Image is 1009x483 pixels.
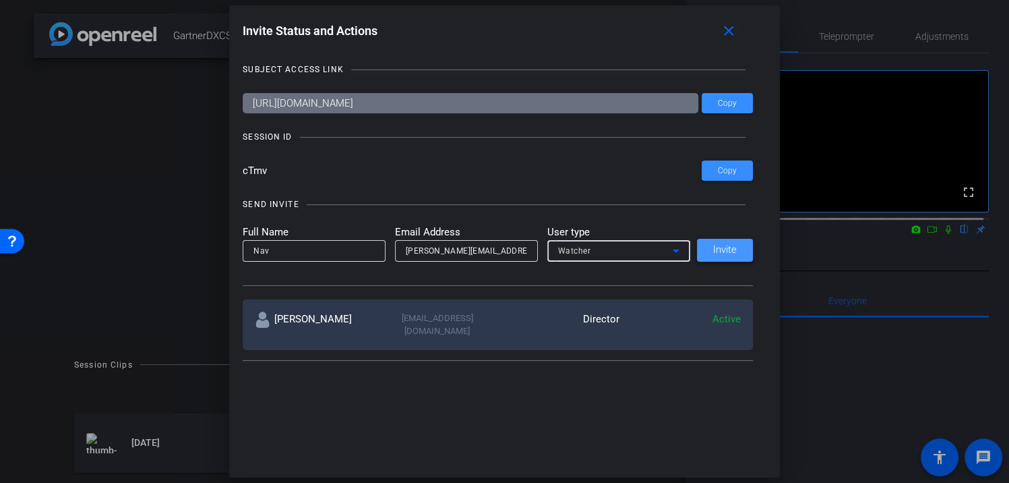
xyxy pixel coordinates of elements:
openreel-title-line: SUBJECT ACCESS LINK [243,63,753,76]
mat-label: Full Name [243,225,386,240]
mat-label: Email Address [395,225,538,240]
button: Invite [697,239,753,262]
div: Director [498,312,619,338]
div: SEND INVITE [243,198,299,211]
div: Invite Status and Actions [243,19,753,43]
div: SUBJECT ACCESS LINK [243,63,343,76]
button: Copy [702,161,753,181]
span: Invite [713,245,737,255]
input: Enter Email [406,243,527,259]
openreel-title-line: SESSION ID [243,130,753,144]
div: [EMAIL_ADDRESS][DOMAIN_NAME] [376,312,497,338]
span: Copy [718,166,737,176]
div: [PERSON_NAME] [255,312,376,338]
span: Watcher [558,246,591,256]
input: Enter Name [253,243,375,259]
span: Copy [718,98,737,109]
mat-icon: close [720,23,737,40]
span: Active [712,313,741,325]
mat-label: User type [547,225,690,240]
button: Copy [702,93,753,113]
openreel-title-line: SEND INVITE [243,198,753,211]
div: SESSION ID [243,130,292,144]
